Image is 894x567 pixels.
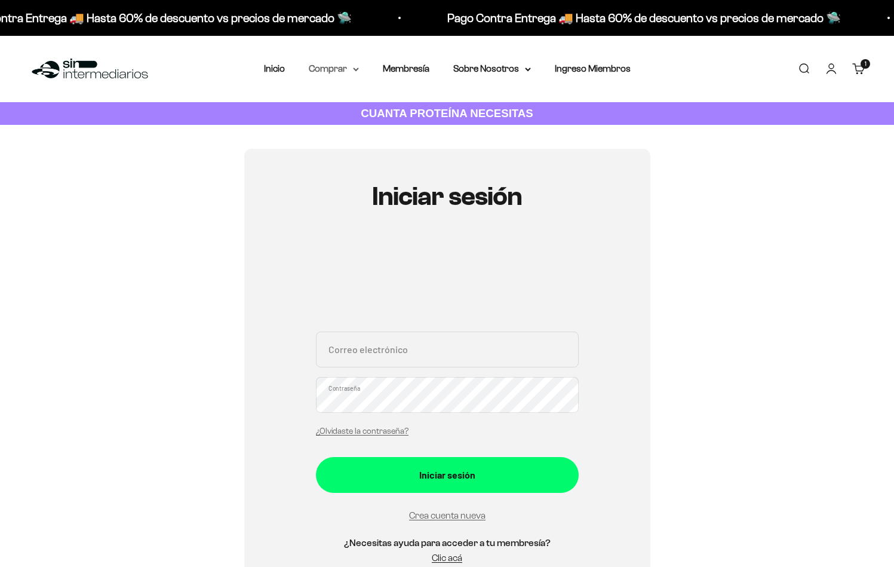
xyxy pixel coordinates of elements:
strong: CUANTA PROTEÍNA NECESITAS [361,107,533,119]
p: Pago Contra Entrega 🚚 Hasta 60% de descuento vs precios de mercado 🛸 [444,8,837,27]
h5: ¿Necesitas ayuda para acceder a tu membresía? [316,535,579,551]
a: Inicio [264,63,285,73]
summary: Sobre Nosotros [453,61,531,76]
a: Ingreso Miembros [555,63,631,73]
a: Clic acá [432,553,462,563]
a: Crea cuenta nueva [409,510,486,520]
summary: Comprar [309,61,359,76]
a: Membresía [383,63,429,73]
iframe: Social Login Buttons [316,246,579,317]
button: Iniciar sesión [316,457,579,493]
a: ¿Olvidaste la contraseña? [316,427,408,436]
span: 1 [865,61,867,67]
h1: Iniciar sesión [316,182,579,211]
div: Iniciar sesión [340,467,555,483]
